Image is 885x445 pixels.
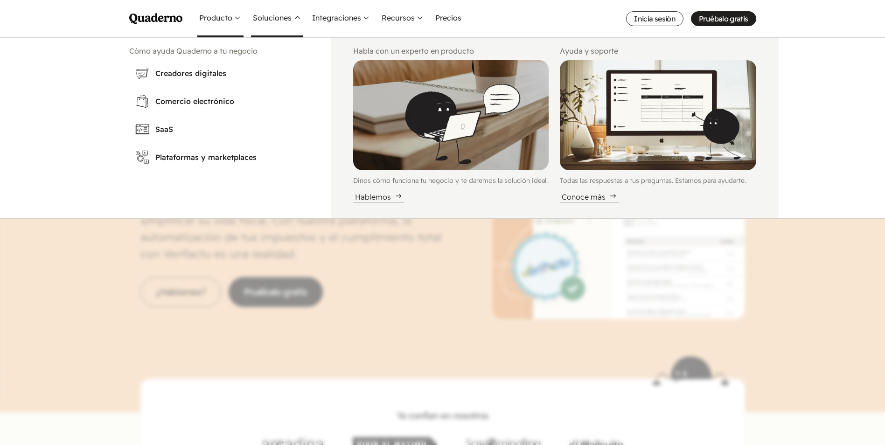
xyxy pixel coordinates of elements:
p: Dinos cómo funciona tu negocio y te daremos la solución ideal. [353,176,549,186]
h2: Cómo ayuda Quaderno a tu negocio [129,45,308,56]
a: Comercio electrónico [129,88,308,114]
a: SaaS [129,116,308,142]
a: Illustration of Qoodle displaying an interface on a computerTodas las respuestas a tus preguntas.... [560,60,756,203]
img: Illustration of Qoodle displaying an interface on a computer [560,60,756,170]
a: Inicia sesión [626,11,683,26]
p: Todas las respuestas a tus preguntas. Estamos para ayudarte. [560,176,756,186]
div: Hablemos [353,191,404,203]
abbr: Software as a Service [155,125,173,134]
a: Illustration of Qoodle reading from a laptopDinos cómo funciona tu negocio y te daremos la soluci... [353,60,549,203]
a: Creadores digitales [129,60,308,86]
h3: Creadores digitales [155,68,303,79]
h2: Ayuda y soporte [560,45,756,56]
a: Pruébalo gratis [691,11,756,26]
img: Illustration of Qoodle reading from a laptop [353,60,549,170]
h3: Plataformas y marketplaces [155,152,303,163]
a: Plataformas y marketplaces [129,144,308,170]
h2: Habla con un experto en producto [353,45,549,56]
h3: Comercio electrónico [155,96,303,107]
div: Conoce más [560,191,619,203]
